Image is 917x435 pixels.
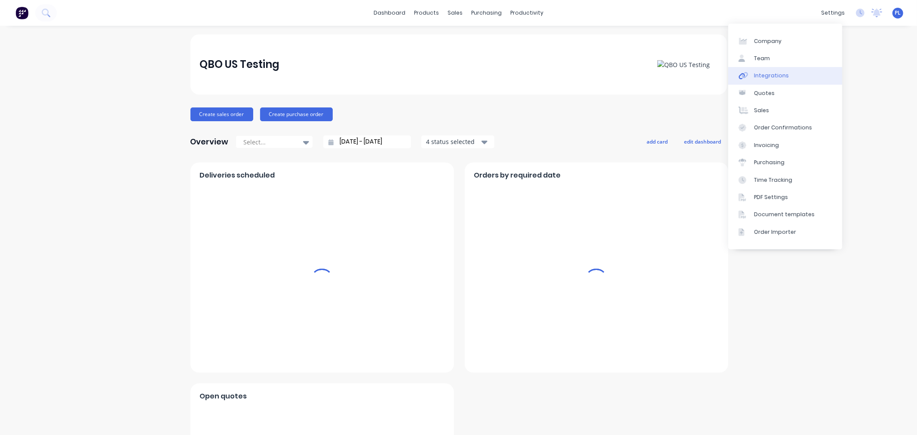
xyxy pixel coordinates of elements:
button: edit dashboard [679,136,727,147]
img: Factory [15,6,28,19]
div: Team [754,55,770,62]
a: Team [728,50,842,67]
div: Overview [190,133,229,150]
div: Sales [754,107,769,114]
a: dashboard [369,6,410,19]
button: add card [641,136,674,147]
div: 4 status selected [426,137,480,146]
span: Open quotes [199,391,247,401]
a: PDF Settings [728,189,842,206]
a: Document templates [728,206,842,223]
div: productivity [506,6,548,19]
div: products [410,6,443,19]
button: Create purchase order [260,107,333,121]
a: Quotes [728,85,842,102]
a: Company [728,32,842,49]
div: QBO US Testing [199,56,279,73]
a: Invoicing [728,137,842,154]
div: Quotes [754,89,775,97]
a: Order Importer [728,224,842,241]
img: QBO US Testing [657,60,710,69]
div: Company [754,37,782,45]
span: PL [895,9,901,17]
div: settings [817,6,849,19]
div: Order Confirmations [754,124,812,132]
div: PDF Settings [754,193,788,201]
div: Order Importer [754,228,796,236]
button: 4 status selected [421,135,494,148]
div: sales [443,6,467,19]
button: Create sales order [190,107,253,121]
a: Order Confirmations [728,119,842,136]
span: Orders by required date [474,170,561,181]
div: Time Tracking [754,176,792,184]
a: Integrations [728,67,842,84]
span: Deliveries scheduled [199,170,275,181]
a: Sales [728,102,842,119]
div: Purchasing [754,159,785,166]
div: Invoicing [754,141,779,149]
a: Purchasing [728,154,842,171]
div: Integrations [754,72,789,80]
div: purchasing [467,6,506,19]
div: Document templates [754,211,815,218]
a: Time Tracking [728,171,842,188]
